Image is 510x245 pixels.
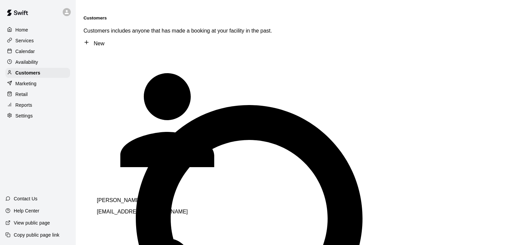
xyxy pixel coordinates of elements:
p: Customers [15,69,40,76]
p: View public page [14,219,50,226]
p: Home [15,27,28,33]
p: Copy public page link [14,232,59,238]
p: Marketing [15,80,37,87]
a: Services [5,36,70,46]
p: Calendar [15,48,35,55]
a: New [83,41,104,46]
a: Customers [5,68,70,78]
a: Reports [5,100,70,110]
h5: Customers [83,15,502,20]
p: [PERSON_NAME] [97,197,285,203]
span: [EMAIL_ADDRESS][DOMAIN_NAME] [97,209,188,214]
a: Availability [5,57,70,67]
a: Retail [5,89,70,99]
p: Services [15,37,34,44]
p: Settings [15,112,33,119]
p: Reports [15,102,32,108]
a: Marketing [5,79,70,89]
p: Retail [15,91,28,98]
a: Home [5,25,70,35]
p: Contact Us [14,195,38,202]
p: Help Center [14,207,39,214]
div: Nick Arnold [97,50,285,192]
a: Calendar [5,46,70,56]
p: Customers includes anyone that has made a booking at your facility in the past. [83,28,502,34]
a: Settings [5,111,70,121]
p: Availability [15,59,38,65]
